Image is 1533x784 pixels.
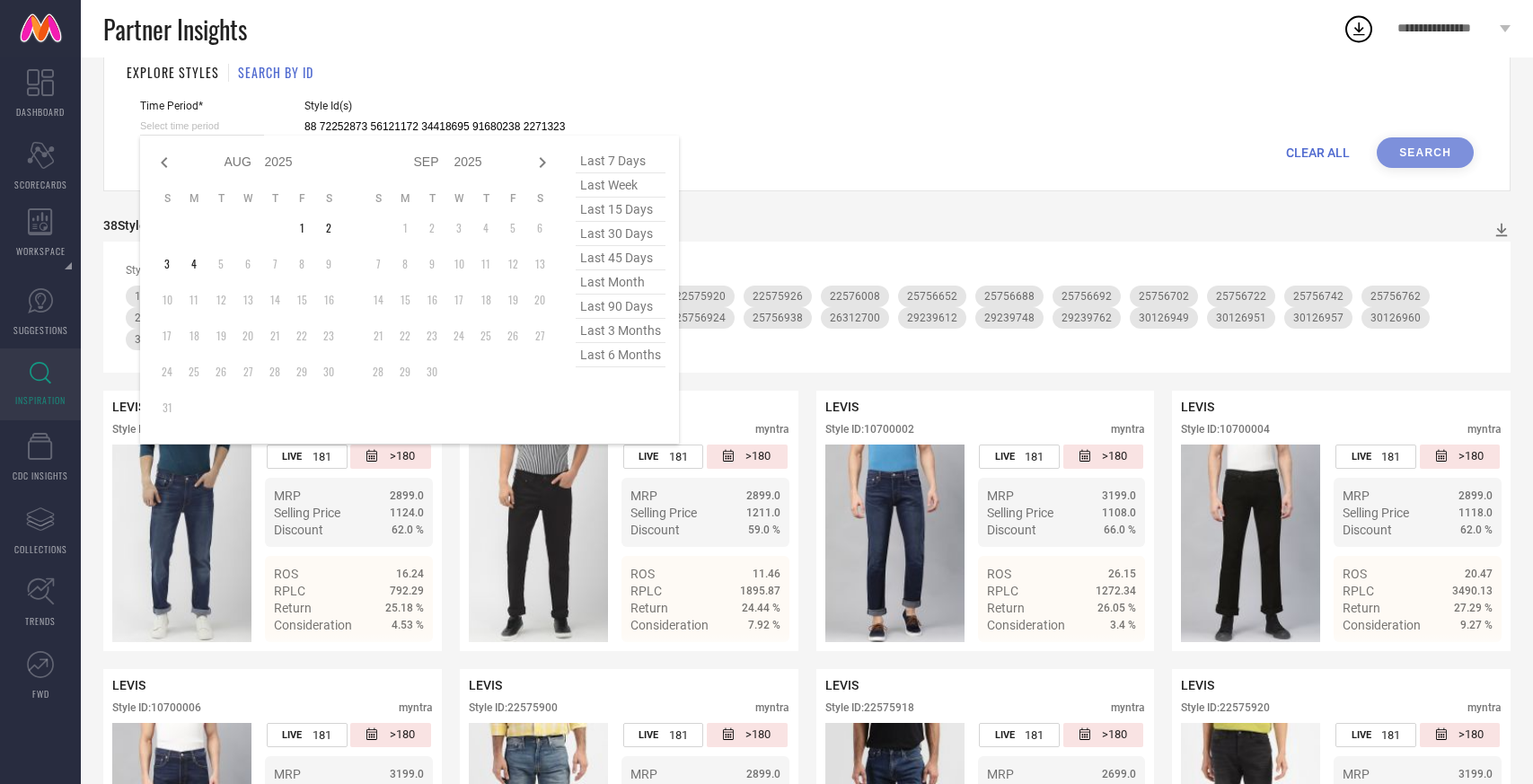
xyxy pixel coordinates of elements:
[32,687,49,700] span: FWD
[390,489,424,502] span: 2899.0
[1370,290,1421,303] span: 25756762
[669,450,688,463] span: 181
[445,286,472,313] td: Wed Sep 17 2025
[261,286,288,313] td: Thu Aug 14 2025
[181,322,207,349] td: Mon Aug 18 2025
[753,312,803,324] span: 25756938
[1460,524,1493,536] span: 62.0 %
[207,251,234,277] td: Tue Aug 05 2025
[469,701,558,714] div: Style ID: 22575900
[267,723,348,747] div: Number of days the style has been live on the platform
[181,286,207,313] td: Mon Aug 11 2025
[630,618,709,632] span: Consideration
[274,523,323,537] span: Discount
[907,290,957,303] span: 25756652
[14,178,67,191] span: SCORECARDS
[234,358,261,385] td: Wed Aug 27 2025
[987,601,1025,615] span: Return
[746,768,780,780] span: 2899.0
[675,312,726,324] span: 25756924
[234,322,261,349] td: Wed Aug 20 2025
[1102,449,1127,464] span: >180
[630,506,697,520] span: Selling Price
[755,423,789,436] div: myntra
[418,358,445,385] td: Tue Sep 30 2025
[748,524,780,536] span: 59.0 %
[576,222,665,246] span: last 30 days
[365,251,392,277] td: Sun Sep 07 2025
[207,358,234,385] td: Tue Aug 26 2025
[315,191,342,206] th: Saturday
[1458,727,1484,743] span: >180
[987,523,1036,537] span: Discount
[576,270,665,295] span: last month
[112,701,201,714] div: Style ID: 10700006
[418,191,445,206] th: Tuesday
[154,251,181,277] td: Sun Aug 03 2025
[1096,650,1136,665] span: Details
[315,251,342,277] td: Sat Aug 09 2025
[261,251,288,277] td: Thu Aug 07 2025
[365,191,392,206] th: Sunday
[825,701,914,714] div: Style ID: 22575918
[1062,290,1112,303] span: 25756692
[825,423,914,436] div: Style ID: 10700002
[746,507,780,519] span: 1211.0
[755,701,789,714] div: myntra
[1097,602,1136,614] span: 26.05 %
[234,191,261,206] th: Wednesday
[392,322,418,349] td: Mon Sep 22 2025
[1467,701,1502,714] div: myntra
[1352,729,1371,741] span: LIVE
[103,218,153,233] div: 38 Styles
[623,445,704,469] div: Number of days the style has been live on the platform
[669,728,688,742] span: 181
[288,215,315,242] td: Fri Aug 01 2025
[576,149,665,173] span: last 7 days
[1458,507,1493,519] span: 1118.0
[1458,768,1493,780] span: 3199.0
[112,423,201,436] div: Style ID: 10038507
[630,767,657,781] span: MRP
[112,678,145,692] span: LEVIS
[154,322,181,349] td: Sun Aug 17 2025
[274,584,305,598] span: RPLC
[135,290,185,303] span: 10038507
[499,286,526,313] td: Fri Sep 19 2025
[418,251,445,277] td: Tue Sep 09 2025
[987,767,1014,781] span: MRP
[1343,584,1374,598] span: RPLC
[469,678,502,692] span: LEVIS
[526,215,553,242] td: Sat Sep 06 2025
[288,191,315,206] th: Friday
[112,400,145,414] span: LEVIS
[313,450,331,463] span: 181
[1102,727,1127,743] span: >180
[154,394,181,421] td: Sun Aug 31 2025
[16,244,66,258] span: WORKSPACE
[154,191,181,206] th: Sunday
[207,322,234,349] td: Tue Aug 19 2025
[1343,13,1375,45] div: Open download list
[418,215,445,242] td: Tue Sep 02 2025
[135,312,185,324] span: 25756766
[282,729,302,741] span: LIVE
[576,343,665,367] span: last 6 months
[103,11,247,48] span: Partner Insights
[392,215,418,242] td: Mon Sep 01 2025
[1343,523,1392,537] span: Discount
[1025,450,1044,463] span: 181
[445,322,472,349] td: Wed Sep 24 2025
[313,728,331,742] span: 181
[154,286,181,313] td: Sun Aug 10 2025
[1181,678,1214,692] span: LEVIS
[1420,445,1501,469] div: Number of days since the style was first listed on the platform
[825,445,965,642] img: Style preview image
[288,322,315,349] td: Fri Aug 22 2025
[526,322,553,349] td: Sat Sep 27 2025
[1102,507,1136,519] span: 1108.0
[1452,585,1493,597] span: 3490.13
[987,506,1053,520] span: Selling Price
[825,678,859,692] span: LEVIS
[907,312,957,324] span: 29239612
